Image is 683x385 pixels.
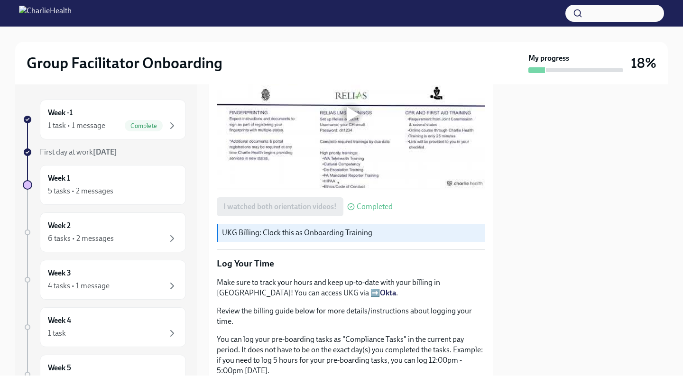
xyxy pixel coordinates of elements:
a: First day at work[DATE] [23,147,186,157]
strong: My progress [528,53,569,64]
h6: Week -1 [48,108,73,118]
div: 5 tasks • 2 messages [48,186,113,196]
p: Review the billing guide below for more details/instructions about logging your time. [217,306,485,327]
div: 1 task • 1 message [48,120,105,131]
h6: Week 4 [48,315,71,326]
h6: Week 1 [48,173,70,183]
h2: Group Facilitator Onboarding [27,54,222,73]
a: Week -11 task • 1 messageComplete [23,100,186,139]
p: You can log your pre-boarding tasks as "Compliance Tasks" in the current pay period. It does not ... [217,334,485,376]
strong: [DATE] [93,147,117,156]
h3: 18% [631,55,656,72]
p: Log Your Time [217,257,485,270]
h6: Week 2 [48,220,71,231]
h6: Week 3 [48,268,71,278]
a: Okta [380,288,396,297]
span: Completed [357,203,393,211]
span: Complete [125,122,163,129]
a: Week 26 tasks • 2 messages [23,212,186,252]
h6: Week 5 [48,363,71,373]
span: First day at work [40,147,117,156]
div: 6 tasks • 2 messages [48,233,114,244]
p: UKG Billing: Clock this as Onboarding Training [222,228,481,238]
a: Week 41 task [23,307,186,347]
a: Week 15 tasks • 2 messages [23,165,186,205]
a: Week 34 tasks • 1 message [23,260,186,300]
p: Make sure to track your hours and keep up-to-date with your billing in [GEOGRAPHIC_DATA]! You can... [217,277,485,298]
img: CharlieHealth [19,6,72,21]
div: 1 task [48,328,66,339]
div: 4 tasks • 1 message [48,281,110,291]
